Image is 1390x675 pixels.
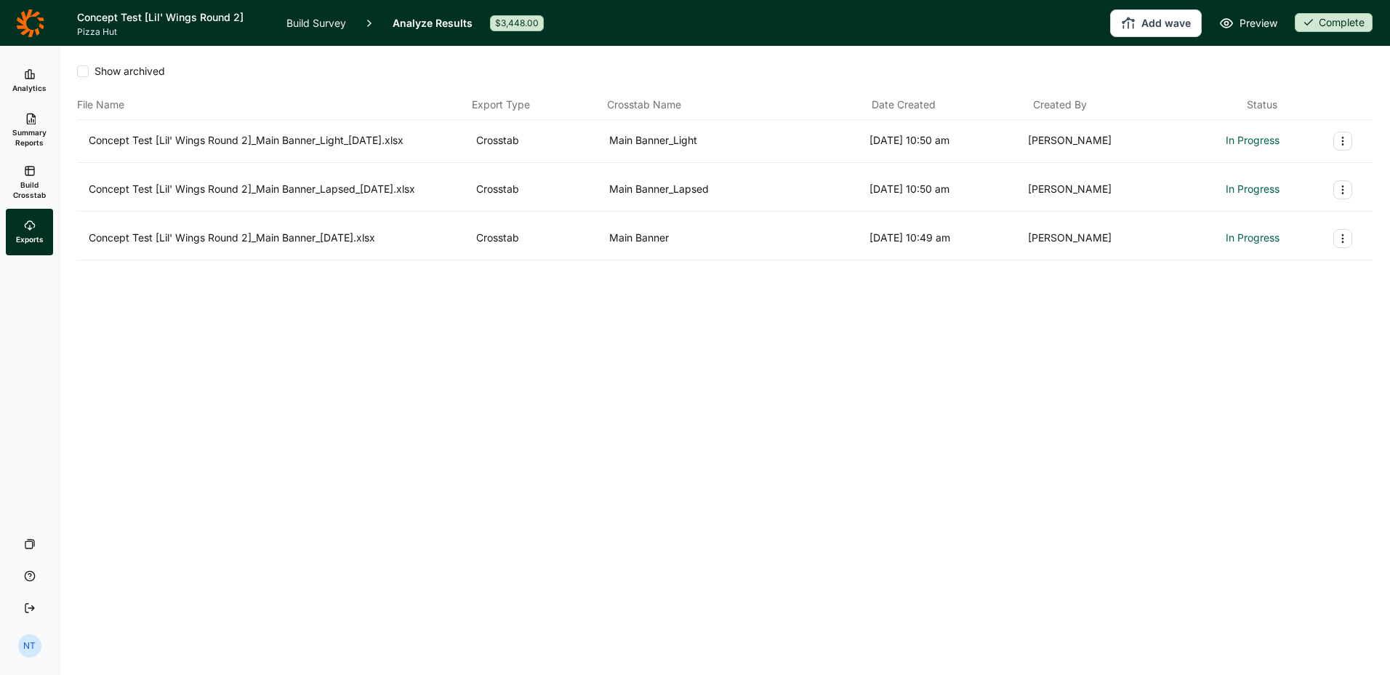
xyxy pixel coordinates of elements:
[1033,96,1189,113] div: Created By
[12,127,47,148] span: Summary Reports
[6,57,53,104] a: Analytics
[1110,9,1202,37] button: Add wave
[1247,96,1277,113] div: Status
[1295,13,1373,32] div: Complete
[609,132,864,151] div: Main Banner_Light
[1226,132,1279,149] span: In Progress
[869,180,1022,199] div: [DATE] 10:50 am
[89,64,165,79] span: Show archived
[609,180,864,199] div: Main Banner_Lapsed
[476,180,603,199] div: Crosstab
[77,9,269,26] h1: Concept Test [Lil' Wings Round 2]
[16,234,44,244] span: Exports
[1333,132,1352,151] button: Export Actions
[1295,13,1373,33] button: Complete
[490,15,544,31] div: $3,448.00
[1219,15,1277,32] a: Preview
[1028,229,1181,248] div: [PERSON_NAME]
[476,132,603,151] div: Crosstab
[1028,132,1181,151] div: [PERSON_NAME]
[77,26,269,38] span: Pizza Hut
[607,96,866,113] div: Crosstab Name
[1226,229,1279,247] span: In Progress
[1333,229,1352,248] button: Export Actions
[6,156,53,209] a: Build Crosstab
[1028,180,1181,199] div: [PERSON_NAME]
[472,96,601,113] div: Export Type
[77,96,466,113] div: File Name
[89,132,470,151] div: Concept Test [Lil' Wings Round 2]_Main Banner_Light_[DATE].xlsx
[869,132,1022,151] div: [DATE] 10:50 am
[872,96,1027,113] div: Date Created
[869,229,1022,248] div: [DATE] 10:49 am
[89,180,470,199] div: Concept Test [Lil' Wings Round 2]_Main Banner_Lapsed_[DATE].xlsx
[609,229,864,248] div: Main Banner
[476,229,603,248] div: Crosstab
[1240,15,1277,32] span: Preview
[6,104,53,156] a: Summary Reports
[1333,180,1352,199] button: Export Actions
[12,180,47,200] span: Build Crosstab
[12,83,47,93] span: Analytics
[1226,180,1279,198] span: In Progress
[6,209,53,255] a: Exports
[18,634,41,658] div: NT
[89,229,470,248] div: Concept Test [Lil' Wings Round 2]_Main Banner_[DATE].xlsx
